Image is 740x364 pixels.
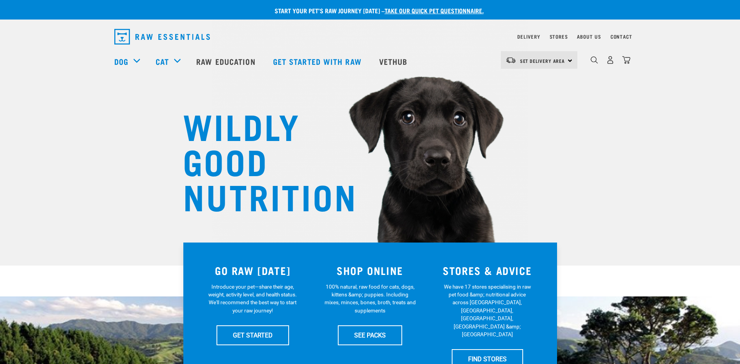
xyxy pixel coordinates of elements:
[207,283,298,315] p: Introduce your pet—share their age, weight, activity level, and health status. We'll recommend th...
[183,107,339,213] h1: WILDLY GOOD NUTRITION
[610,35,632,38] a: Contact
[442,283,533,339] p: We have 17 stores specialising in raw pet food &amp; nutritional advice across [GEOGRAPHIC_DATA],...
[577,35,601,38] a: About Us
[324,283,416,315] p: 100% natural, raw food for cats, dogs, kittens &amp; puppies. Including mixes, minces, bones, bro...
[338,325,402,345] a: SEE PACKS
[114,29,210,45] img: Raw Essentials Logo
[520,59,565,62] span: Set Delivery Area
[199,264,307,277] h3: GO RAW [DATE]
[114,55,128,67] a: Dog
[188,46,265,77] a: Raw Education
[517,35,540,38] a: Delivery
[606,56,614,64] img: user.png
[108,26,632,48] nav: dropdown navigation
[316,264,424,277] h3: SHOP ONLINE
[622,56,630,64] img: home-icon@2x.png
[385,9,484,12] a: take our quick pet questionnaire.
[506,57,516,64] img: van-moving.png
[591,56,598,64] img: home-icon-1@2x.png
[433,264,541,277] h3: STORES & ADVICE
[216,325,289,345] a: GET STARTED
[550,35,568,38] a: Stores
[156,55,169,67] a: Cat
[265,46,371,77] a: Get started with Raw
[371,46,417,77] a: Vethub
